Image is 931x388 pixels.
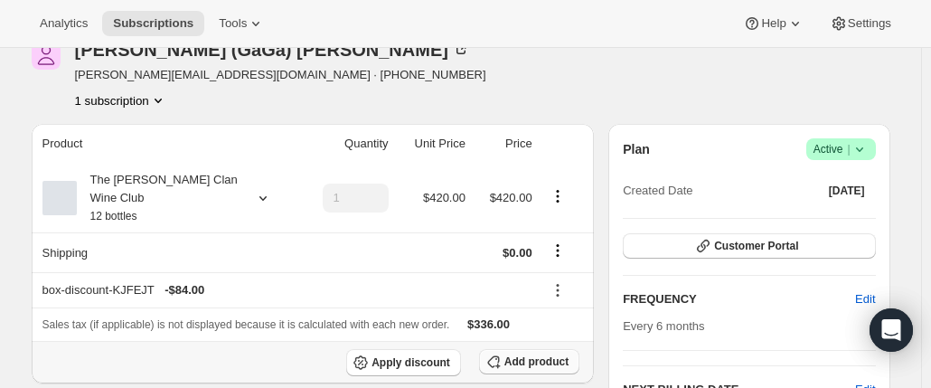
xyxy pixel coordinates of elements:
th: Quantity [297,124,393,164]
span: [PERSON_NAME][EMAIL_ADDRESS][DOMAIN_NAME] · [PHONE_NUMBER] [75,66,486,84]
span: Apply discount [371,355,450,370]
th: Product [32,124,298,164]
button: Shipping actions [543,241,572,260]
span: $420.00 [423,191,465,204]
span: $0.00 [503,246,532,260]
button: Customer Portal [623,233,875,259]
span: Sales tax (if applicable) is not displayed because it is calculated with each new order. [42,318,450,331]
button: Product actions [543,186,572,206]
button: Edit [844,285,886,314]
span: Subscriptions [113,16,193,31]
span: Andrzej (GaGa) Chudy [32,41,61,70]
th: Price [471,124,538,164]
span: $420.00 [490,191,532,204]
span: Add product [504,355,569,369]
span: Active [813,140,869,158]
button: Settings [819,11,902,36]
small: 12 bottles [90,210,137,222]
div: Open Intercom Messenger [870,308,913,352]
span: Created Date [623,182,692,200]
button: Apply discount [346,349,461,376]
button: [DATE] [818,178,876,203]
span: Tools [219,16,247,31]
span: Every 6 months [623,319,704,333]
button: Subscriptions [102,11,204,36]
span: Analytics [40,16,88,31]
span: | [847,142,850,156]
button: Add product [479,349,579,374]
button: Product actions [75,91,167,109]
h2: Plan [623,140,650,158]
h2: FREQUENCY [623,290,855,308]
span: Customer Portal [714,239,798,253]
th: Shipping [32,232,298,272]
th: Unit Price [394,124,471,164]
span: Help [761,16,785,31]
button: Help [732,11,814,36]
div: The [PERSON_NAME] Clan Wine Club [77,171,240,225]
button: Tools [208,11,276,36]
button: Analytics [29,11,99,36]
div: box-discount-KJFEJT [42,281,532,299]
span: - $84.00 [165,281,204,299]
span: [DATE] [829,184,865,198]
span: $336.00 [467,317,510,331]
span: Settings [848,16,891,31]
div: [PERSON_NAME] (GaGa) [PERSON_NAME] [75,41,470,59]
span: Edit [855,290,875,308]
